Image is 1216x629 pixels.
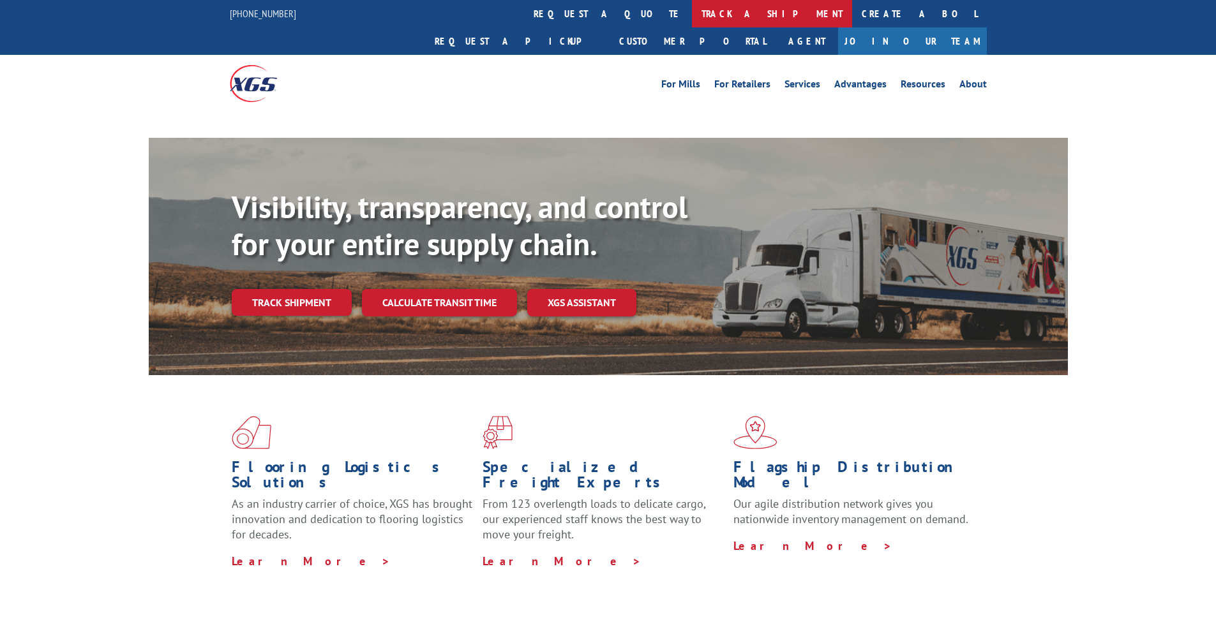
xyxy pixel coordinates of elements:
[232,496,472,542] span: As an industry carrier of choice, XGS has brought innovation and dedication to flooring logistics...
[232,459,473,496] h1: Flooring Logistics Solutions
[483,459,724,496] h1: Specialized Freight Experts
[901,79,945,93] a: Resources
[714,79,770,93] a: For Retailers
[959,79,987,93] a: About
[733,538,892,553] a: Learn More >
[483,554,642,568] a: Learn More >
[230,7,296,20] a: [PHONE_NUMBER]
[232,289,352,316] a: Track shipment
[425,27,610,55] a: Request a pickup
[733,496,968,526] span: Our agile distribution network gives you nationwide inventory management on demand.
[610,27,776,55] a: Customer Portal
[232,187,687,263] b: Visibility, transparency, and control for your entire supply chain.
[483,416,513,449] img: xgs-icon-focused-on-flooring-red
[784,79,820,93] a: Services
[733,459,975,496] h1: Flagship Distribution Model
[232,554,391,568] a: Learn More >
[661,79,700,93] a: For Mills
[483,496,724,553] p: From 123 overlength loads to delicate cargo, our experienced staff knows the best way to move you...
[776,27,838,55] a: Agent
[733,416,777,449] img: xgs-icon-flagship-distribution-model-red
[834,79,887,93] a: Advantages
[232,416,271,449] img: xgs-icon-total-supply-chain-intelligence-red
[838,27,987,55] a: Join Our Team
[527,289,636,316] a: XGS ASSISTANT
[362,289,517,316] a: Calculate transit time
